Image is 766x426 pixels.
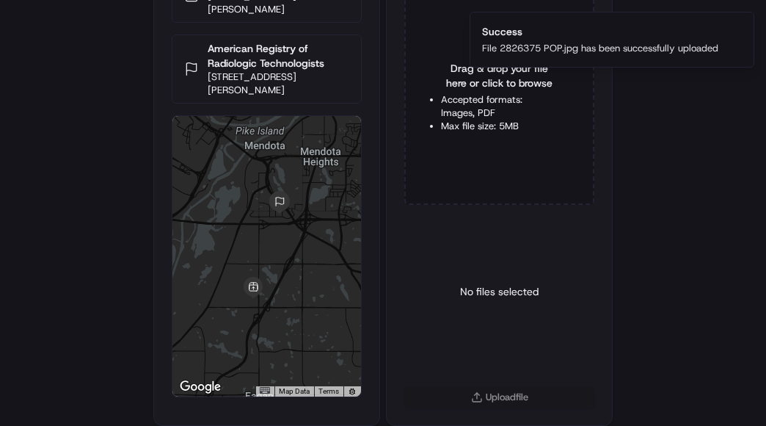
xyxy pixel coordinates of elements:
a: Report errors in the road map or imagery to Google [348,387,357,396]
p: [STREET_ADDRESS][PERSON_NAME] [208,71,349,97]
img: Google [176,378,225,397]
button: Map Data [279,386,310,397]
p: No files selected [460,284,539,299]
a: Terms (opens in new tab) [318,387,339,395]
a: Open this area in Google Maps (opens a new window) [176,378,225,397]
li: Accepted formats: Images, PDF [441,93,558,120]
p: American Registry of Radiologic Technologists [208,41,349,71]
span: Drag & drop your file here or click to browse [441,61,558,90]
div: Success [482,24,718,39]
li: Max file size: 5MB [441,120,558,133]
div: File 2826375 POP.jpg has been successfully uploaded [482,42,718,55]
button: Keyboard shortcuts [260,387,270,394]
